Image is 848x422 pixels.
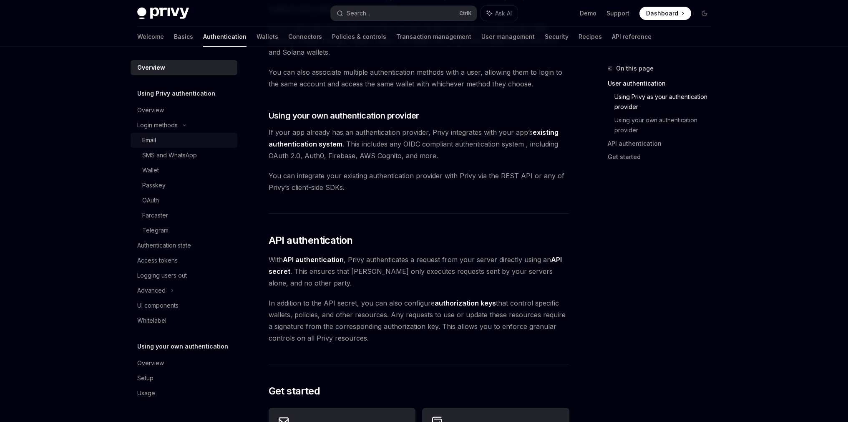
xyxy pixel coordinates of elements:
[269,66,569,90] span: You can also associate multiple authentication methods with a user, allowing them to login to the...
[137,373,153,383] div: Setup
[142,210,168,220] div: Farcaster
[131,356,237,371] a: Overview
[131,163,237,178] a: Wallet
[137,120,178,130] div: Login methods
[131,208,237,223] a: Farcaster
[545,27,569,47] a: Security
[137,358,164,368] div: Overview
[131,60,237,75] a: Overview
[137,240,191,250] div: Authentication state
[288,27,322,47] a: Connectors
[495,9,512,18] span: Ask AI
[137,105,164,115] div: Overview
[579,27,602,47] a: Recipes
[131,298,237,313] a: UI components
[608,150,718,164] a: Get started
[269,170,569,193] span: You can integrate your existing authentication provider with Privy via the REST API or any of Pri...
[131,223,237,238] a: Telegram
[137,341,228,351] h5: Using your own authentication
[646,9,678,18] span: Dashboard
[608,77,718,90] a: User authentication
[283,255,344,264] strong: API authentication
[131,268,237,283] a: Logging users out
[137,270,187,280] div: Logging users out
[137,388,155,398] div: Usage
[131,193,237,208] a: OAuth
[269,297,569,344] span: In addition to the API secret, you can also configure that control specific wallets, policies, an...
[331,6,477,21] button: Search...CtrlK
[435,299,496,307] strong: authorization keys
[137,8,189,19] img: dark logo
[131,178,237,193] a: Passkey
[142,135,156,145] div: Email
[137,316,166,326] div: Whitelabel
[396,27,471,47] a: Transaction management
[269,126,569,162] span: If your app already has an authentication provider, Privy integrates with your app’s . This inclu...
[137,255,178,265] div: Access tokens
[269,234,353,247] span: API authentication
[269,384,320,398] span: Get started
[612,27,652,47] a: API reference
[174,27,193,47] a: Basics
[131,238,237,253] a: Authentication state
[137,88,215,99] h5: Using Privy authentication
[481,27,535,47] a: User management
[459,10,472,17] span: Ctrl K
[698,7,711,20] button: Toggle dark mode
[131,103,237,118] a: Overview
[131,386,237,401] a: Usage
[614,114,718,137] a: Using your own authentication provider
[131,313,237,328] a: Whitelabel
[142,165,159,175] div: Wallet
[131,371,237,386] a: Setup
[257,27,278,47] a: Wallets
[608,137,718,150] a: API authentication
[606,9,629,18] a: Support
[269,254,569,289] span: With , Privy authenticates a request from your server directly using an . This ensures that [PERS...
[332,27,386,47] a: Policies & controls
[142,150,197,160] div: SMS and WhatsApp
[269,110,419,121] span: Using your own authentication provider
[131,253,237,268] a: Access tokens
[142,225,169,235] div: Telegram
[616,63,654,73] span: On this page
[137,63,165,73] div: Overview
[614,90,718,114] a: Using Privy as your authentication provider
[203,27,247,47] a: Authentication
[481,6,518,21] button: Ask AI
[137,286,166,296] div: Advanced
[137,27,164,47] a: Welcome
[131,148,237,163] a: SMS and WhatsApp
[137,301,179,311] div: UI components
[131,133,237,148] a: Email
[580,9,596,18] a: Demo
[347,8,370,18] div: Search...
[639,7,691,20] a: Dashboard
[142,195,159,205] div: OAuth
[142,180,166,190] div: Passkey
